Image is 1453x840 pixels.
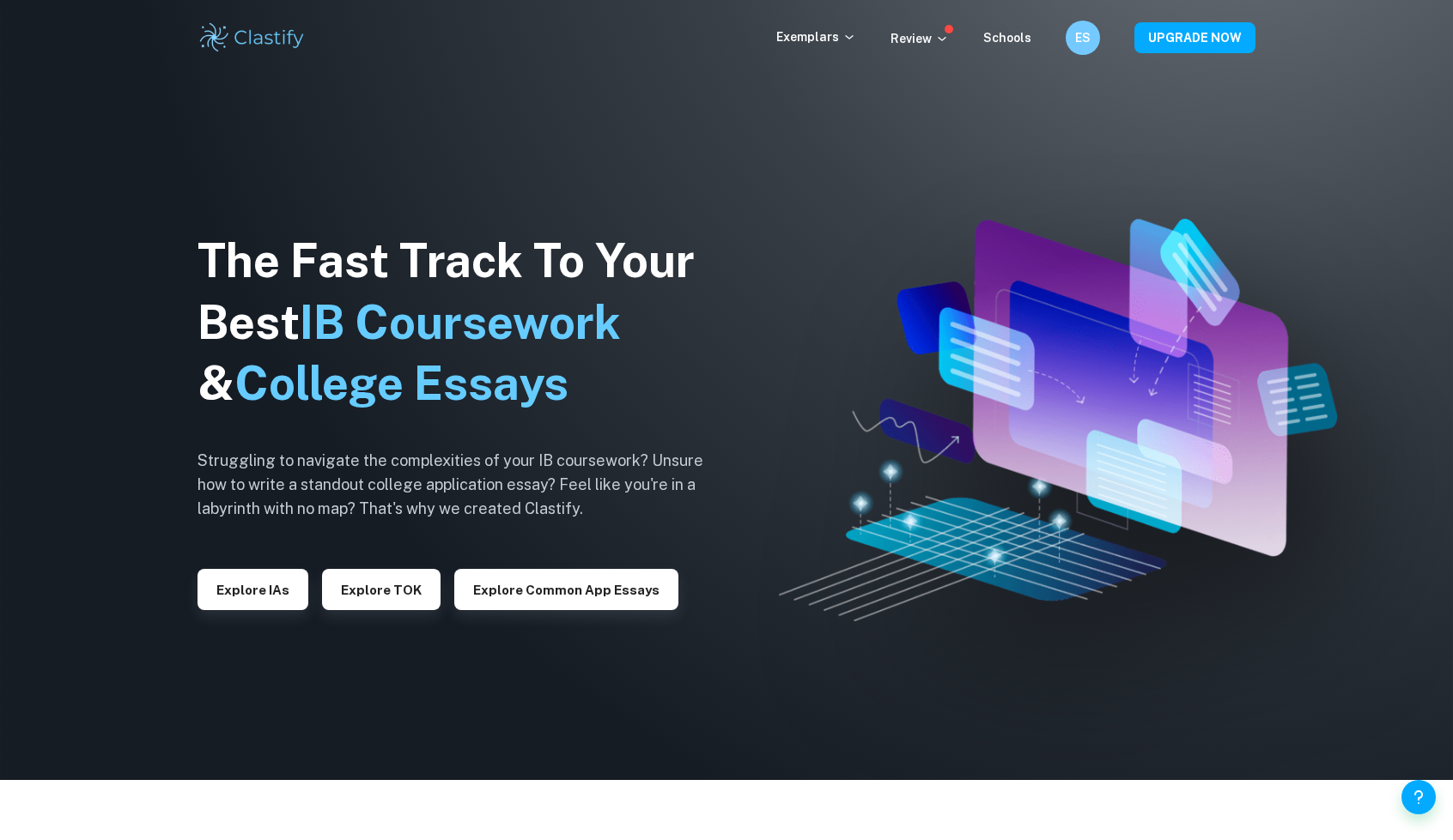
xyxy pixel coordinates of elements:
[198,449,730,521] h6: Struggling to navigate the complexities of your IB coursework? Unsure how to write a standout col...
[779,219,1337,622] img: Clastify hero
[454,581,678,597] a: Explore Common App essays
[198,21,307,55] img: Clastify logo
[198,581,308,597] a: Explore IAs
[1066,21,1100,55] button: ES
[198,569,308,610] button: Explore IAs
[322,569,441,610] button: Explore TOK
[1401,780,1436,814] button: Help and Feedback
[1073,28,1093,47] h6: ES
[983,31,1031,45] a: Schools
[776,27,856,46] p: Exemplars
[322,581,441,597] a: Explore TOK
[1134,22,1255,53] button: UPGRADE NOW
[234,356,568,410] span: College Essays
[891,29,949,48] p: Review
[198,230,730,415] h1: The Fast Track To Your Best &
[300,295,621,349] span: IB Coursework
[454,569,678,610] button: Explore Common App essays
